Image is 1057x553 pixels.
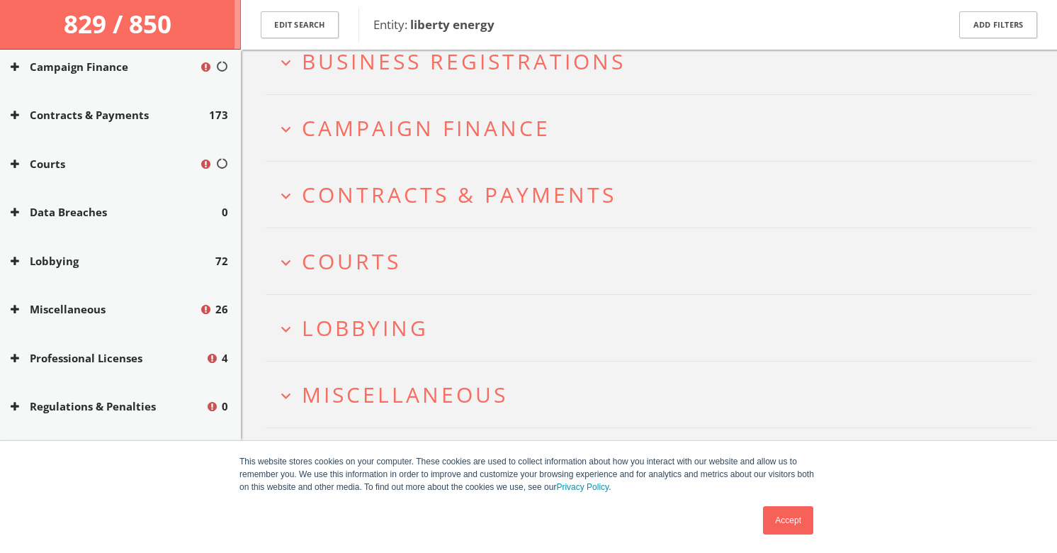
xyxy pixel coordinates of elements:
button: Courts [11,156,199,172]
span: Miscellaneous [302,380,508,409]
span: 72 [215,253,228,269]
a: Privacy Policy [556,482,609,492]
button: Add Filters [959,11,1037,39]
button: expand_moreContracts & Payments [276,183,1032,206]
i: expand_more [276,53,295,72]
button: Professional Licenses [11,350,205,367]
span: Courts [302,247,401,276]
button: expand_moreMiscellaneous [276,383,1032,406]
span: 26 [215,301,228,318]
p: This website stores cookies on your computer. These cookies are used to collect information about... [239,455,818,493]
span: 829 / 850 [64,7,177,40]
button: Contracts & Payments [11,107,209,123]
i: expand_more [276,253,295,272]
span: Contracts & Payments [302,180,616,209]
span: Campaign Finance [302,113,550,143]
span: 173 [209,107,228,123]
span: Lobbying [302,313,429,342]
a: Accept [763,506,813,535]
span: Entity: [373,16,494,33]
button: Campaign Finance [11,59,199,75]
button: expand_moreLobbying [276,316,1032,340]
i: expand_more [276,320,295,339]
span: 4 [222,350,228,367]
button: expand_moreBusiness Registrations [276,50,1032,73]
button: expand_moreCampaign Finance [276,116,1032,140]
span: 0 [222,204,228,220]
button: Edit Search [261,11,339,39]
button: Regulations & Penalties [11,398,205,415]
b: liberty energy [410,16,494,33]
i: expand_more [276,120,295,139]
button: Lobbying [11,253,215,269]
i: expand_more [276,186,295,206]
button: Miscellaneous [11,301,199,318]
i: expand_more [276,386,295,406]
span: Business Registrations [302,47,626,76]
button: Data Breaches [11,204,222,220]
button: expand_moreCourts [276,250,1032,273]
span: 0 [222,398,228,415]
